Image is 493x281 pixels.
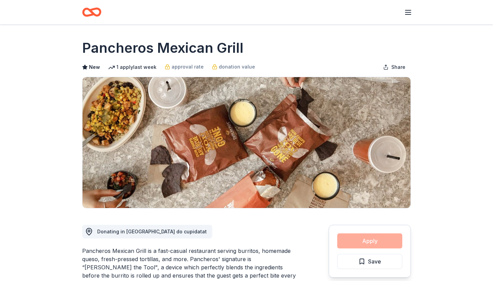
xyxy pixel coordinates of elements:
a: donation value [212,63,255,71]
div: 1 apply last week [108,63,156,71]
h1: Pancheros Mexican Grill [82,38,243,58]
span: donation value [219,63,255,71]
button: Save [337,254,402,269]
a: Home [82,4,101,20]
span: New [89,63,100,71]
span: Share [391,63,405,71]
span: approval rate [172,63,204,71]
button: Share [378,60,411,74]
span: Save [368,257,381,266]
img: Image for Pancheros Mexican Grill [83,77,410,208]
a: approval rate [165,63,204,71]
span: Donating in [GEOGRAPHIC_DATA] do cupidatat [97,229,207,234]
